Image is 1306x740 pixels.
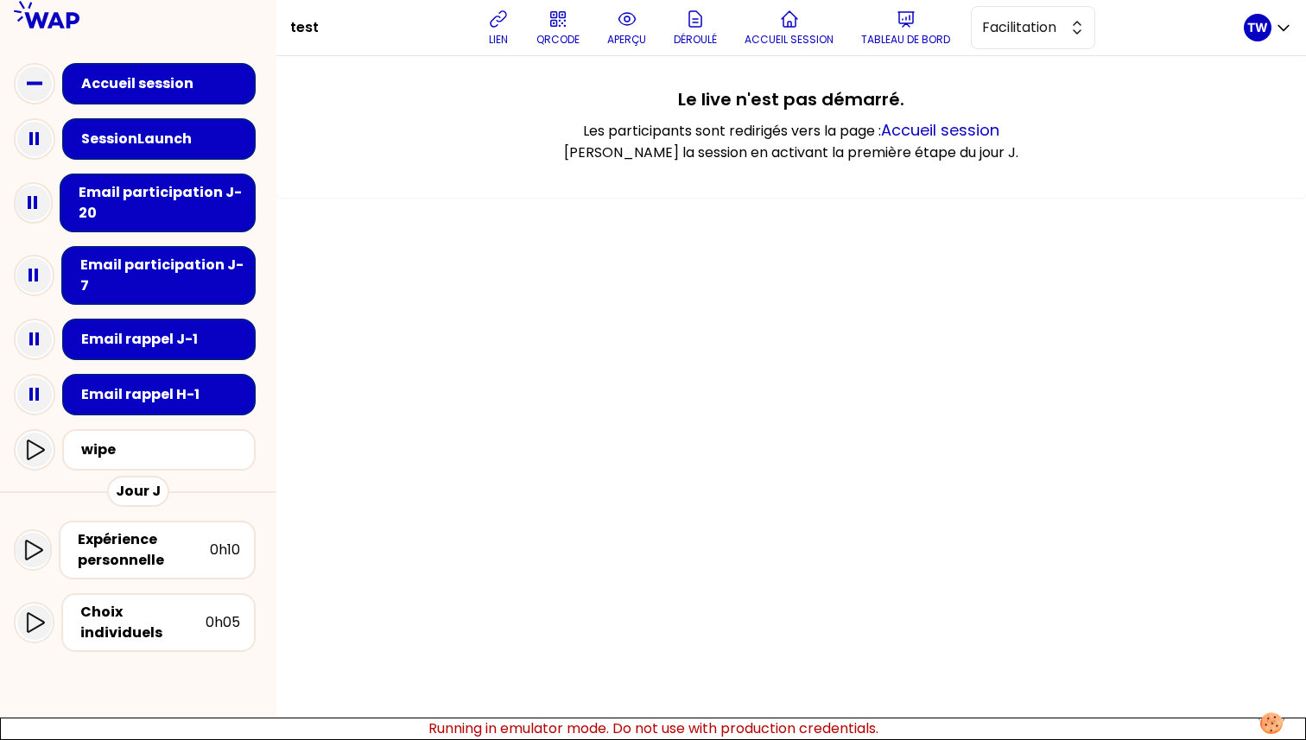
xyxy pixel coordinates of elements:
div: Jour J [107,476,169,507]
div: Email rappel J-1 [81,329,247,350]
span: Facilitation [982,17,1060,38]
h1: Le live n'est pas démarré. [678,87,904,111]
button: Tableau de bord [854,2,957,54]
button: TW [1244,14,1292,41]
div: Email rappel H-1 [81,384,247,405]
div: Choix individuels [80,602,206,643]
button: Accueil session [738,2,840,54]
a: Accueil session [881,119,999,141]
p: Les participants sont redirigés vers la page : [583,118,999,142]
p: Tableau de bord [861,33,950,47]
p: [PERSON_NAME] la session en activant la première étape du jour J. [564,142,1018,163]
div: Expérience personnelle [78,529,210,571]
div: 0h10 [210,540,240,560]
button: QRCODE [529,2,586,54]
button: Facilitation [971,6,1095,49]
div: Email participation J-7 [80,255,247,296]
p: Déroulé [674,33,717,47]
div: SessionLaunch [81,129,247,149]
div: Accueil session [81,73,247,94]
button: aperçu [600,2,653,54]
button: Déroulé [667,2,724,54]
p: QRCODE [536,33,580,47]
div: wipe [81,440,247,460]
div: 0h05 [206,612,240,633]
p: TW [1247,19,1268,36]
p: Accueil session [745,33,834,47]
p: aperçu [607,33,646,47]
button: lien [481,2,516,54]
div: Email participation J-20 [79,182,247,224]
p: lien [489,33,508,47]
